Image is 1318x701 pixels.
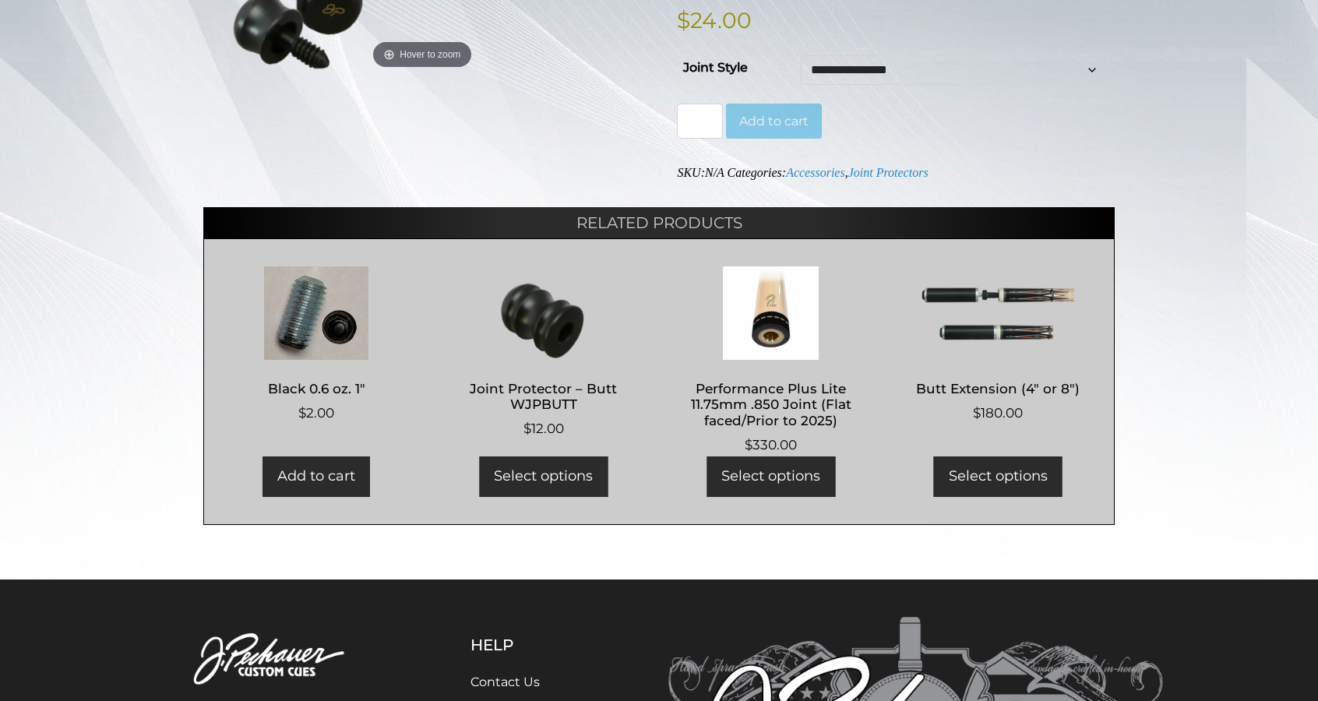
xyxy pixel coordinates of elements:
bdi: 24.00 [677,7,752,33]
a: Add to cart: “Black 0.6 oz. 1"” [263,456,370,496]
span: SKU: [677,166,724,179]
h2: Black 0.6 oz. 1″ [220,374,414,403]
input: Product quantity [677,104,722,139]
bdi: 12.00 [523,421,564,436]
span: Categories: , [728,166,929,179]
h2: Related products [203,207,1115,238]
a: Butt Extension (4″ or 8″) $180.00 [901,266,1095,423]
h2: Joint Protector – Butt WJPBUTT [447,374,641,419]
label: Joint Style [683,55,748,80]
a: Select options for “Joint Protector - Butt WJPBUTT” [479,456,608,496]
span: N/A [705,166,724,179]
span: $ [677,7,690,33]
bdi: 330.00 [745,437,797,453]
h5: Help [470,636,591,654]
img: Joint Protector - Butt WJPBUTT [447,266,641,360]
img: Butt Extension (4" or 8") [901,266,1095,360]
a: Add to cart: “Butt Extension (4" or 8")” [934,456,1063,496]
button: Add to cart [726,104,822,139]
span: $ [973,405,981,421]
a: Contact Us [470,675,540,689]
bdi: 2.00 [298,405,334,421]
a: Performance Plus Lite 11.75mm .850 Joint (Flat faced/Prior to 2025) $330.00 [674,266,868,455]
a: Add to cart: “Performance Plus Lite 11.75mm .850 Joint (Flat faced/Prior to 2025)” [707,456,835,496]
a: Joint Protector – Butt WJPBUTT $12.00 [447,266,641,439]
span: $ [298,405,306,421]
img: Image of black weight screw [220,266,414,360]
img: Performance Plus Lite 11.75mm .850 Joint (Flat faced/Prior to 2025) [674,266,868,360]
a: Black 0.6 oz. 1″ $2.00 [220,266,414,423]
span: $ [523,421,531,436]
a: Accessories [786,166,845,179]
span: $ [745,437,752,453]
bdi: 180.00 [973,405,1023,421]
h2: Butt Extension (4″ or 8″) [901,374,1095,403]
a: Joint Protectors [848,166,929,179]
h2: Performance Plus Lite 11.75mm .850 Joint (Flat faced/Prior to 2025) [674,374,868,435]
